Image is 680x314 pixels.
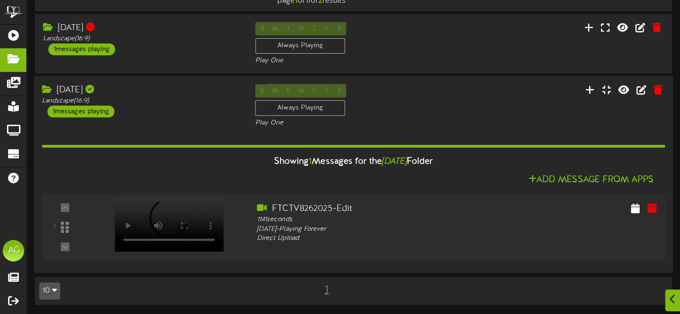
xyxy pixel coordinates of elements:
div: Play One [255,56,452,65]
div: FTCTV8262025-Edit [257,203,503,215]
div: [DATE] [42,84,239,97]
div: [DATE] - Playing Forever [257,224,503,233]
div: 1 messages playing [48,43,115,55]
span: 1 [322,284,331,296]
i: [DATE] [382,157,407,166]
div: 1 messages playing [47,106,114,118]
div: Always Playing [255,100,345,116]
div: Always Playing [255,38,345,54]
div: AG [3,240,24,261]
span: 1 [309,157,312,166]
button: 10 [39,282,60,300]
div: Landscape ( 16:9 ) [42,97,239,106]
div: [DATE] [43,22,239,34]
div: Landscape ( 16:9 ) [43,34,239,43]
div: Showing Messages for the Folder [34,150,673,173]
div: Play One [255,119,452,128]
div: 1141 seconds [257,215,503,224]
button: Add Message From Apps [525,173,657,187]
div: Direct Upload [257,234,503,243]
